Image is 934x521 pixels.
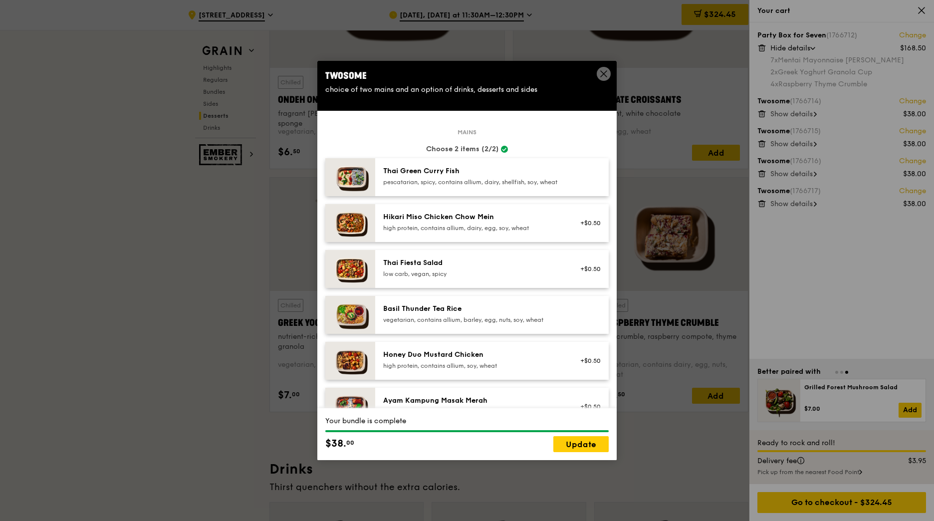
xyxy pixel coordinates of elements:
[325,296,375,334] img: daily_normal_HORZ-Basil-Thunder-Tea-Rice.jpg
[383,178,562,186] div: pescatarian, spicy, contains allium, dairy, shellfish, soy, wheat
[383,212,562,222] div: Hikari Miso Chicken Chow Mein
[325,250,375,288] img: daily_normal_Thai_Fiesta_Salad__Horizontal_.jpg
[325,204,375,242] img: daily_normal_Hikari_Miso_Chicken_Chow_Mein__Horizontal_.jpg
[383,408,562,416] div: high protein, spicy, contains allium, shellfish, soy, wheat
[325,85,609,95] div: choice of two mains and an option of drinks, desserts and sides
[383,316,562,324] div: vegetarian, contains allium, barley, egg, nuts, soy, wheat
[383,350,562,360] div: Honey Duo Mustard Chicken
[325,69,609,83] div: Twosome
[574,265,601,273] div: +$0.50
[346,439,354,447] span: 00
[325,144,609,154] div: Choose 2 items (2/2)
[383,362,562,370] div: high protein, contains allium, soy, wheat
[574,403,601,411] div: +$0.50
[383,270,562,278] div: low carb, vegan, spicy
[325,158,375,196] img: daily_normal_HORZ-Thai-Green-Curry-Fish.jpg
[383,304,562,314] div: Basil Thunder Tea Rice
[325,416,609,426] div: Your bundle is complete
[383,166,562,176] div: Thai Green Curry Fish
[383,396,562,406] div: Ayam Kampung Masak Merah
[383,224,562,232] div: high protein, contains allium, dairy, egg, soy, wheat
[383,258,562,268] div: Thai Fiesta Salad
[574,219,601,227] div: +$0.50
[325,342,375,380] img: daily_normal_Honey_Duo_Mustard_Chicken__Horizontal_.jpg
[553,436,609,452] a: Update
[325,388,375,426] img: daily_normal_Ayam_Kampung_Masak_Merah_Horizontal_.jpg
[325,436,346,451] span: $38.
[574,357,601,365] div: +$0.50
[454,128,480,136] span: Mains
